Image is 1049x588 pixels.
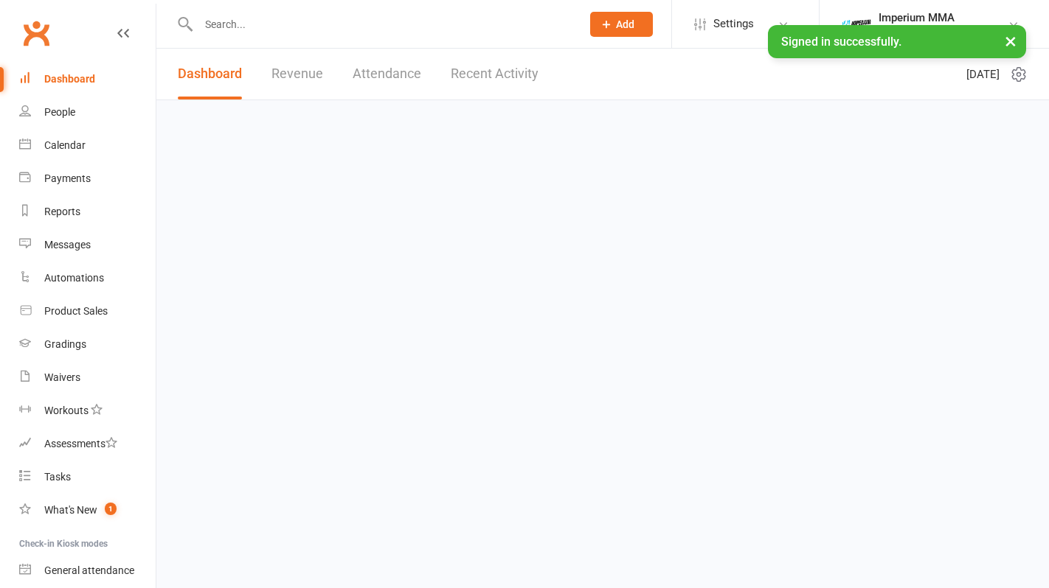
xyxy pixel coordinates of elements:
img: thumb_image1639376871.png [842,10,871,39]
div: General attendance [44,564,134,576]
span: [DATE] [966,66,1000,83]
a: Attendance [353,49,421,99]
a: Messages [19,228,156,262]
div: Gradings [44,338,86,350]
span: 1 [105,503,117,515]
div: Messages [44,239,91,251]
a: Product Sales [19,295,156,328]
button: × [997,25,1024,57]
div: Product Sales [44,305,108,317]
input: Search... [194,14,571,35]
div: What's New [44,504,97,516]
a: Gradings [19,328,156,361]
a: Workouts [19,394,156,427]
div: Reports [44,206,80,217]
button: Add [590,12,653,37]
div: Assessments [44,438,117,449]
a: Payments [19,162,156,195]
div: Automations [44,272,104,284]
a: Revenue [271,49,323,99]
a: Calendar [19,129,156,162]
span: Settings [713,7,754,41]
a: Clubworx [18,15,55,52]
div: Tasks [44,471,71,483]
div: Calendar [44,139,86,151]
a: Automations [19,262,156,295]
div: Dashboard [44,73,95,85]
a: Dashboard [19,63,156,96]
div: Waivers [44,371,80,383]
div: Workouts [44,405,89,416]
div: Payments [44,172,91,184]
a: Dashboard [178,49,242,99]
a: What's New1 [19,494,156,527]
span: Signed in successfully. [781,35,901,49]
div: Imperium MMA [879,11,1008,24]
a: Assessments [19,427,156,461]
a: People [19,96,156,129]
a: Reports [19,195,156,228]
a: Waivers [19,361,156,394]
div: People [44,106,75,118]
a: Tasks [19,461,156,494]
a: Recent Activity [451,49,539,99]
a: General attendance kiosk mode [19,554,156,587]
div: Imperium Mixed Martial Arts [879,24,1008,38]
span: Add [616,18,634,30]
